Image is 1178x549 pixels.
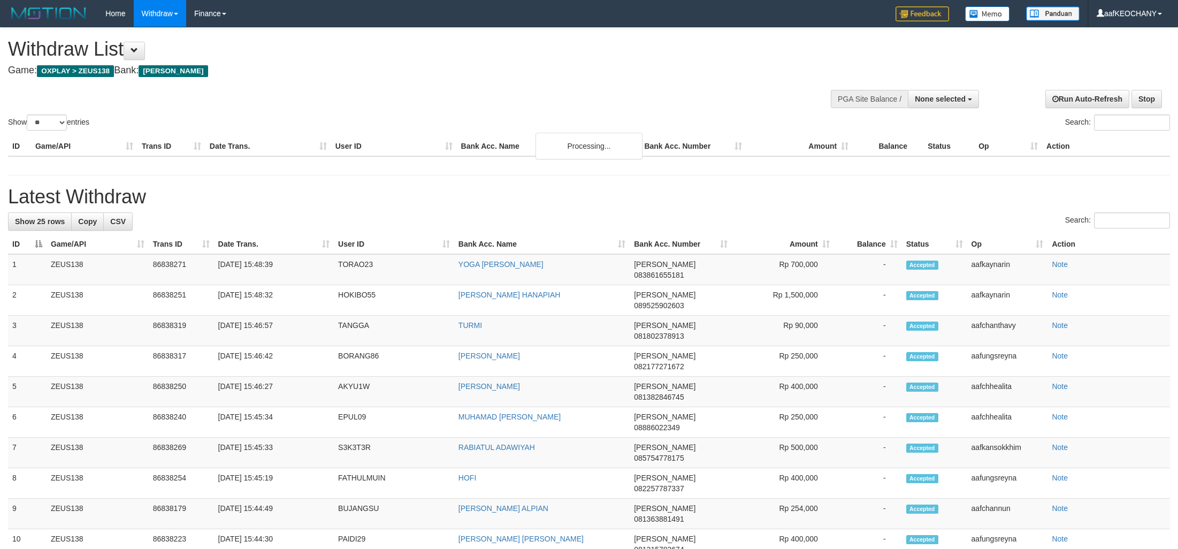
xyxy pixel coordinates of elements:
[634,260,695,269] span: [PERSON_NAME]
[906,505,938,514] span: Accepted
[634,484,684,493] span: Copy 082257787337 to clipboard
[27,115,67,131] select: Showentries
[149,234,214,254] th: Trans ID: activate to sort column ascending
[908,90,979,108] button: None selected
[214,407,334,438] td: [DATE] 15:45:34
[334,377,454,407] td: AKYU1W
[634,443,695,452] span: [PERSON_NAME]
[457,136,640,156] th: Bank Acc. Name
[149,407,214,438] td: 86838240
[1052,535,1068,543] a: Note
[47,316,149,346] td: ZEUS138
[732,285,834,316] td: Rp 1,500,000
[906,535,938,544] span: Accepted
[906,291,938,300] span: Accepted
[8,115,89,131] label: Show entries
[967,254,1048,285] td: aafkaynarin
[974,136,1042,156] th: Op
[732,407,834,438] td: Rp 250,000
[1052,321,1068,330] a: Note
[732,316,834,346] td: Rp 90,000
[149,468,214,499] td: 86838254
[8,5,89,21] img: MOTION_logo.png
[634,535,695,543] span: [PERSON_NAME]
[834,346,902,377] td: -
[732,438,834,468] td: Rp 500,000
[630,234,732,254] th: Bank Acc. Number: activate to sort column ascending
[214,346,334,377] td: [DATE] 15:46:42
[137,136,205,156] th: Trans ID
[205,136,331,156] th: Date Trans.
[834,254,902,285] td: -
[149,254,214,285] td: 86838271
[149,438,214,468] td: 86838269
[458,382,520,391] a: [PERSON_NAME]
[8,499,47,529] td: 9
[334,468,454,499] td: FATHULMUIN
[834,377,902,407] td: -
[214,234,334,254] th: Date Trans.: activate to sort column ascending
[634,413,695,421] span: [PERSON_NAME]
[536,133,642,159] div: Processing...
[834,407,902,438] td: -
[906,444,938,453] span: Accepted
[331,136,457,156] th: User ID
[902,234,967,254] th: Status: activate to sort column ascending
[149,346,214,377] td: 86838317
[831,90,908,108] div: PGA Site Balance /
[732,377,834,407] td: Rp 400,000
[8,468,47,499] td: 8
[334,316,454,346] td: TANGGA
[634,321,695,330] span: [PERSON_NAME]
[454,234,630,254] th: Bank Acc. Name: activate to sort column ascending
[8,186,1170,208] h1: Latest Withdraw
[967,377,1048,407] td: aafchhealita
[334,407,454,438] td: EPUL09
[732,234,834,254] th: Amount: activate to sort column ascending
[1094,212,1170,228] input: Search:
[746,136,853,156] th: Amount
[214,438,334,468] td: [DATE] 15:45:33
[967,468,1048,499] td: aafungsreyna
[1065,212,1170,228] label: Search:
[78,217,97,226] span: Copy
[1131,90,1162,108] a: Stop
[47,499,149,529] td: ZEUS138
[634,454,684,462] span: Copy 085754778175 to clipboard
[1052,443,1068,452] a: Note
[732,254,834,285] td: Rp 700,000
[458,474,476,482] a: HOFI
[1052,291,1068,299] a: Note
[15,217,65,226] span: Show 25 rows
[1052,413,1068,421] a: Note
[634,362,684,371] span: Copy 082177271672 to clipboard
[1065,115,1170,131] label: Search:
[634,352,695,360] span: [PERSON_NAME]
[923,136,974,156] th: Status
[634,291,695,299] span: [PERSON_NAME]
[906,413,938,422] span: Accepted
[8,285,47,316] td: 2
[834,316,902,346] td: -
[8,316,47,346] td: 3
[31,136,137,156] th: Game/API
[458,291,561,299] a: [PERSON_NAME] HANAPIAH
[214,254,334,285] td: [DATE] 15:48:39
[967,499,1048,529] td: aafchannun
[8,65,775,76] h4: Game: Bank:
[8,234,47,254] th: ID: activate to sort column descending
[634,382,695,391] span: [PERSON_NAME]
[458,352,520,360] a: [PERSON_NAME]
[834,285,902,316] td: -
[906,474,938,483] span: Accepted
[906,383,938,392] span: Accepted
[47,346,149,377] td: ZEUS138
[834,468,902,499] td: -
[906,322,938,331] span: Accepted
[906,261,938,270] span: Accepted
[47,438,149,468] td: ZEUS138
[1026,6,1080,21] img: panduan.png
[634,423,680,432] span: Copy 08886022349 to clipboard
[634,393,684,401] span: Copy 081382846745 to clipboard
[896,6,949,21] img: Feedback.jpg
